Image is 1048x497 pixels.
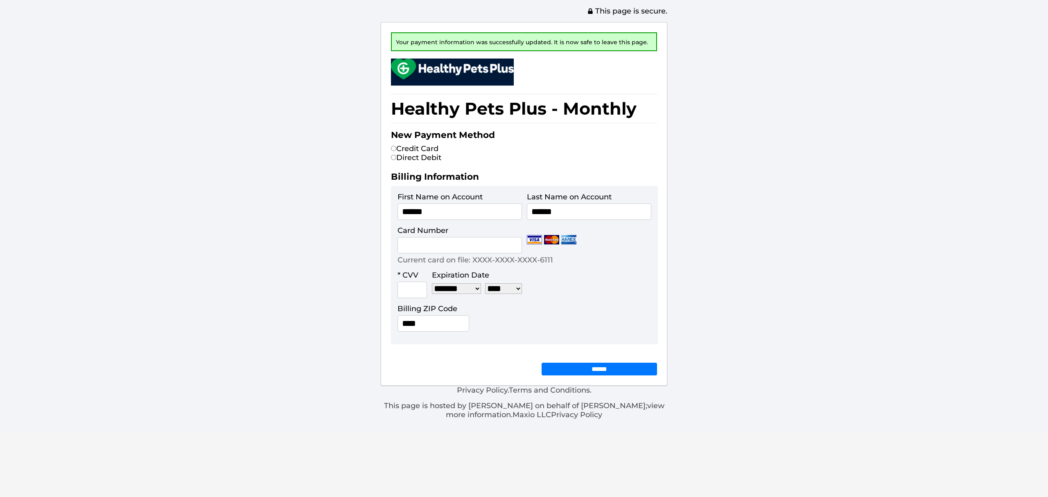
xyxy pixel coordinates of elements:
img: Visa [527,235,542,244]
label: Card Number [398,226,448,235]
div: . . [381,386,667,419]
h1: Healthy Pets Plus - Monthly [391,94,657,123]
input: Credit Card [391,146,396,151]
img: Mastercard [544,235,559,244]
a: view more information. [446,401,664,419]
input: Direct Debit [391,155,396,160]
img: small.png [391,59,514,79]
label: Expiration Date [432,271,489,280]
p: Current card on file: XXXX-XXXX-XXXX-6111 [398,255,553,264]
a: Privacy Policy [457,386,508,395]
span: This page is secure. [587,7,667,16]
label: Billing ZIP Code [398,304,457,313]
img: Amex [561,235,576,244]
span: Your payment information was successfully updated. It is now safe to leave this page. [396,38,648,46]
label: Last Name on Account [527,192,612,201]
label: First Name on Account [398,192,483,201]
h2: New Payment Method [391,129,657,144]
h2: Billing Information [391,171,657,186]
a: Privacy Policy [551,410,602,419]
label: * CVV [398,271,418,280]
a: Terms and Conditions [509,386,590,395]
label: Direct Debit [391,153,441,162]
label: Credit Card [391,144,438,153]
p: This page is hosted by [PERSON_NAME] on behalf of [PERSON_NAME]; Maxio LLC [381,401,667,419]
